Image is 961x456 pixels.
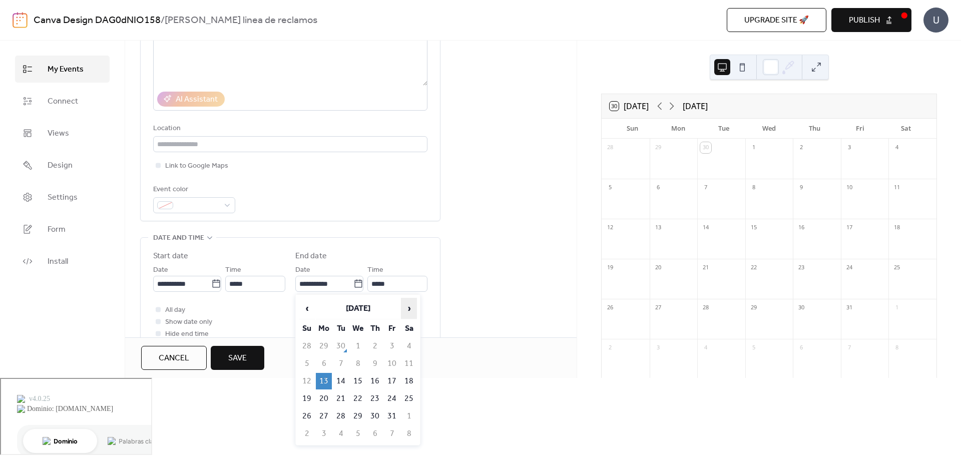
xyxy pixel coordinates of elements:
b: [PERSON_NAME] linea de reclamos [165,11,317,30]
span: My Events [48,64,84,76]
div: 17 [844,222,855,233]
img: tab_keywords_by_traffic_grey.svg [107,58,115,66]
button: 30[DATE] [606,99,652,113]
div: Wed [746,119,792,139]
div: 2 [605,342,616,353]
td: 12 [299,373,315,389]
img: logo_orange.svg [16,16,24,24]
div: Sun [610,119,655,139]
td: 7 [384,425,400,442]
td: 24 [384,390,400,407]
a: Connect [15,88,110,115]
div: End date [295,250,327,262]
div: 30 [796,302,807,313]
span: Install [48,256,68,268]
span: Time [225,264,241,276]
td: 28 [333,408,349,424]
div: 12 [605,222,616,233]
div: 29 [653,142,664,153]
div: U [923,8,948,33]
td: 1 [401,408,417,424]
div: 3 [653,342,664,353]
span: Time [367,264,383,276]
div: 27 [653,302,664,313]
div: 25 [891,262,902,273]
div: 18 [891,222,902,233]
div: 11 [891,182,902,193]
div: 22 [748,262,759,273]
span: Date and time [153,232,204,244]
td: 17 [384,373,400,389]
div: 4 [700,342,711,353]
span: ‹ [299,298,314,318]
div: v 4.0.25 [28,16,49,24]
td: 23 [367,390,383,407]
th: [DATE] [316,298,400,319]
td: 1 [350,338,366,354]
span: Views [48,128,69,140]
div: 10 [844,182,855,193]
td: 11 [401,355,417,372]
span: All day [165,304,185,316]
div: 28 [700,302,711,313]
span: Settings [48,192,78,204]
div: 5 [748,342,759,353]
th: Tu [333,320,349,337]
td: 30 [333,338,349,354]
button: Cancel [141,346,207,370]
div: 9 [796,182,807,193]
div: [DATE] [683,100,708,112]
td: 25 [401,390,417,407]
td: 13 [316,373,332,389]
span: Form [48,224,66,236]
td: 4 [401,338,417,354]
div: 8 [748,182,759,193]
a: Install [15,248,110,275]
div: 7 [844,342,855,353]
th: Th [367,320,383,337]
div: 8 [891,342,902,353]
td: 4 [333,425,349,442]
span: Cancel [159,352,189,364]
td: 22 [350,390,366,407]
div: 13 [653,222,664,233]
a: Views [15,120,110,147]
td: 26 [299,408,315,424]
td: 5 [350,425,366,442]
div: 7 [700,182,711,193]
th: We [350,320,366,337]
b: / [161,11,165,30]
span: Design [48,160,73,172]
div: 26 [605,302,616,313]
div: 29 [748,302,759,313]
td: 16 [367,373,383,389]
div: 2 [796,142,807,153]
th: Mo [316,320,332,337]
th: Fr [384,320,400,337]
div: 14 [700,222,711,233]
div: 6 [653,182,664,193]
span: Connect [48,96,78,108]
td: 29 [316,338,332,354]
td: 30 [367,408,383,424]
a: Settings [15,184,110,211]
div: Mon [655,119,701,139]
a: My Events [15,56,110,83]
a: Canva Design DAG0dNIO158 [34,11,161,30]
div: Location [153,123,425,135]
div: 5 [605,182,616,193]
div: 6 [796,342,807,353]
td: 3 [316,425,332,442]
div: 21 [700,262,711,273]
span: Publish [849,15,880,27]
td: 6 [316,355,332,372]
img: website_grey.svg [16,26,24,34]
span: › [401,298,416,318]
td: 21 [333,390,349,407]
div: 4 [891,142,902,153]
div: 23 [796,262,807,273]
td: 5 [299,355,315,372]
td: 14 [333,373,349,389]
span: Date [295,264,310,276]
